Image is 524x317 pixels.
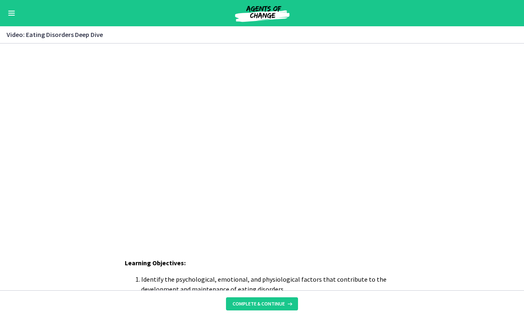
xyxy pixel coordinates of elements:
button: Enable menu [7,8,16,18]
li: Identify the psychological, emotional, and physiological factors that contribute to the developme... [141,274,400,294]
span: Complete & continue [233,301,285,307]
h3: Video: Eating Disorders Deep Dive [7,30,508,39]
span: Learning Objectives: [125,259,186,267]
img: Agents of Change Social Work Test Prep [213,3,312,23]
button: Complete & continue [226,297,298,310]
